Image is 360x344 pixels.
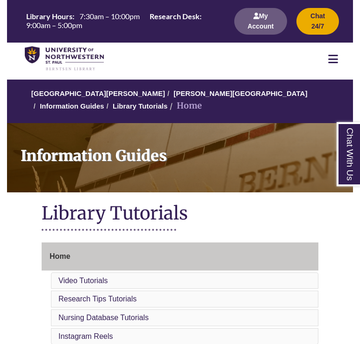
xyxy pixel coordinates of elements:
button: Chat 24/7 [296,8,339,35]
a: Information Guides [7,123,353,192]
th: Library Hours: [22,11,76,21]
a: Library Tutorials [113,102,167,110]
a: Hours Today [22,11,223,31]
a: Information Guides [40,102,104,110]
h1: Library Tutorials [42,202,318,227]
a: My Account [234,22,288,30]
a: Research Tips Tutorials [58,295,137,303]
a: Nursing Database Tutorials [58,314,149,322]
span: 7:30am – 10:00pm [79,12,140,21]
a: Instagram Reels [58,332,113,340]
table: Hours Today [22,11,223,30]
th: Research Desk: [146,11,203,21]
li: Home [167,99,202,113]
span: 9:00am – 5:00pm [26,21,82,29]
a: Home [42,242,318,271]
span: Home [50,252,70,260]
button: My Account [234,8,288,35]
a: Chat 24/7 [296,22,339,30]
a: [GEOGRAPHIC_DATA][PERSON_NAME] [31,89,165,97]
a: [PERSON_NAME][GEOGRAPHIC_DATA] [173,89,307,97]
a: Video Tutorials [58,277,108,285]
h1: Information Guides [14,123,353,180]
img: UNWSP Library Logo [25,46,104,72]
